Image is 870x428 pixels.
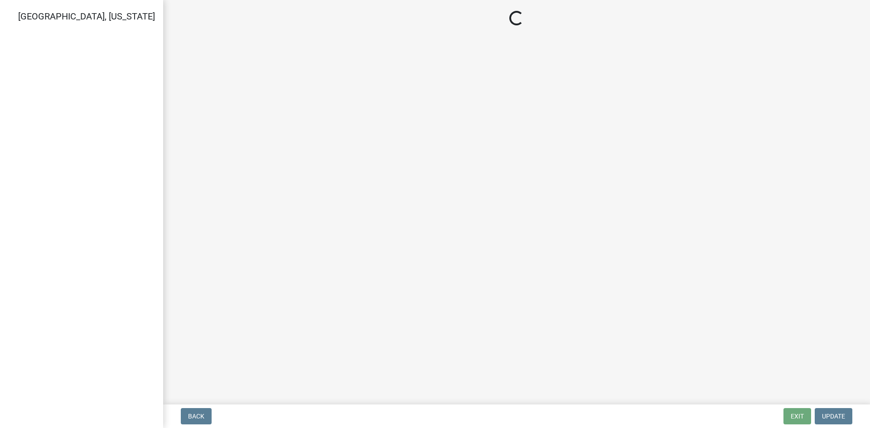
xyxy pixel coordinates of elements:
[822,413,845,420] span: Update
[181,408,212,424] button: Back
[783,408,811,424] button: Exit
[188,413,204,420] span: Back
[815,408,852,424] button: Update
[18,11,155,22] span: [GEOGRAPHIC_DATA], [US_STATE]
